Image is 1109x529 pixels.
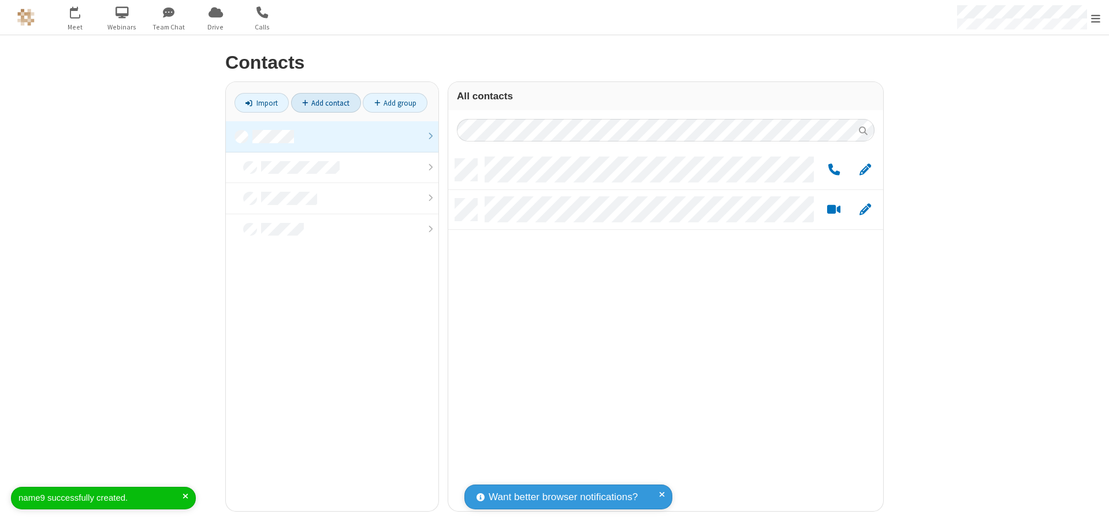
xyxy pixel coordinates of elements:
button: Call by phone [823,163,845,177]
a: Import [235,93,289,113]
span: Webinars [101,22,144,32]
button: Edit [854,163,876,177]
img: QA Selenium DO NOT DELETE OR CHANGE [17,9,35,26]
span: Drive [194,22,237,32]
div: name9 successfully created. [18,491,183,505]
div: 1 [78,6,85,15]
a: Add group [363,93,427,113]
a: Add contact [291,93,361,113]
h3: All contacts [457,91,874,102]
span: Calls [241,22,284,32]
span: Team Chat [147,22,191,32]
span: Meet [54,22,97,32]
iframe: Chat [1080,499,1100,521]
div: grid [448,150,883,511]
span: Want better browser notifications? [489,490,638,505]
h2: Contacts [225,53,884,73]
button: Edit [854,203,876,217]
button: Start a video meeting [823,203,845,217]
